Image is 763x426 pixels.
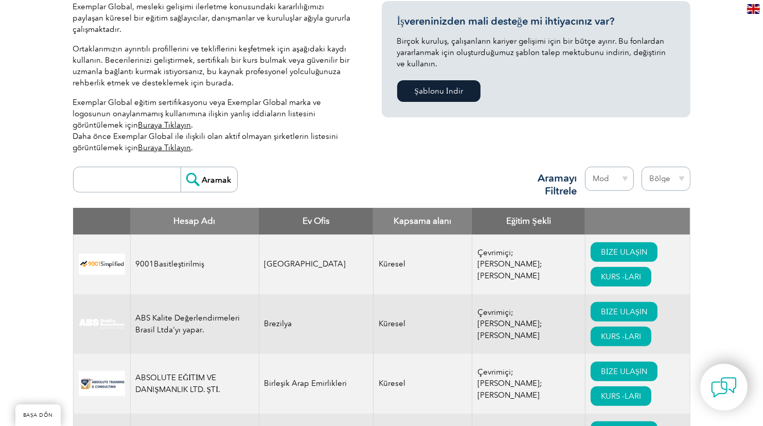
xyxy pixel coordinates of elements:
[73,43,351,88] p: Ortaklarımızın ayrıntılı profillerini ve tekliflerini keşfetmek için aşağıdaki kaydı kullanın. Be...
[130,294,259,354] td: ABS Kalite Değerlendirmeleri Brasil Ltda'yı yapar.
[130,354,259,414] td: ABSOLUTE EĞİTİM VE DANIŞMANLIK LTD. ŞTİ.
[373,354,472,414] td: Küresel
[259,235,373,294] td: [GEOGRAPHIC_DATA]
[472,235,585,294] td: Çevrimiçi; [PERSON_NAME]; [PERSON_NAME]
[711,375,737,400] img: contact-chat.png
[591,242,658,262] a: BİZE ULAŞIN
[591,327,651,346] a: KURS -LARI
[472,354,585,414] td: Çevrimiçi; [PERSON_NAME]; [PERSON_NAME]
[73,97,351,153] p: Exemplar Global eğitim sertifikasyonu veya Exemplar Global marka ve logosunun onaylanmamış kullan...
[472,208,585,235] th: Eğitim Modu: sütunu artan şekilde sıralamak için etkinleştirin
[138,143,191,152] a: Buraya Tıklayın
[259,294,373,354] td: Brezilya
[397,80,481,102] a: Şablonu İndir
[591,386,651,406] a: KURS -LARI
[138,120,191,130] a: Buraya Tıklayın
[373,235,472,294] td: Küresel
[373,294,472,354] td: Küresel
[397,35,675,69] p: Birçok kuruluş, çalışanların kariyer gelişimi için bir bütçe ayırır. Bu fonlardan yararlanmak içi...
[591,302,658,322] a: BİZE ULAŞIN
[79,371,125,396] img: 16e092f6-eadd-ed11-a7c6-00224814fd52-logo.png
[259,354,373,414] td: Birleşik Arap Emirlikleri
[181,167,237,192] input: Aramak
[15,404,61,426] a: BAŞA DÖN
[130,235,259,294] td: 9001Basitleştirilmiş
[472,294,585,354] td: Çevrimiçi; [PERSON_NAME]; [PERSON_NAME]
[373,208,472,235] th: Kapsam: sütunu artan şekilde sıralamak için etkinleştirin
[79,318,125,330] img: c92924ac-d9bc-ea11-a814-000d3a79823d-logo.jpg
[591,362,658,381] a: BİZE ULAŞIN
[397,15,675,28] h3: İşvereninizden mali desteğe mi ihtiyacınız var?
[585,208,690,235] th: : sütunu artan şekilde sıralamak için etkinleştirin
[73,1,351,35] p: Exemplar Global, mesleki gelişimi ilerletme konusundaki kararlılığımızı paylaşan küresel bir eğit...
[79,254,125,275] img: 37c9c059-616f-eb11-a812-002248153038-logo.png
[591,267,651,287] a: KURS -LARI
[130,208,259,235] th: Hesap Adı: sütunu azalan şekilde sıralamak için etkinleştirin
[259,208,373,235] th: Ev Ofis: sütunu artan şekilde sıralamak için etkinleştirin
[513,172,577,198] h3: Aramayı Filtrele
[747,4,760,14] img: en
